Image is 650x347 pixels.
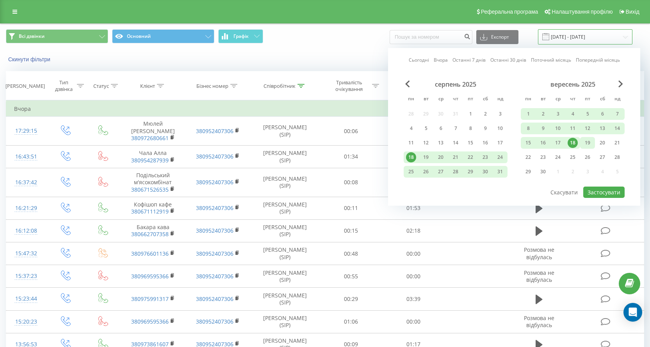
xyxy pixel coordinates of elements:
[612,109,622,119] div: 7
[521,151,536,163] div: пн 22 вер 2025 р.
[131,295,169,303] a: 380975991317
[448,151,463,163] div: чт 21 серп 2025 р.
[480,167,490,177] div: 30
[14,223,38,238] div: 16:12:08
[536,123,550,134] div: вт 9 вер 2025 р.
[434,56,448,64] a: Вчора
[131,186,169,193] a: 380671526535
[568,109,578,119] div: 4
[493,108,508,120] div: нд 3 серп 2025 р.
[582,123,593,133] div: 12
[493,137,508,149] div: нд 17 серп 2025 р.
[536,151,550,163] div: вт 23 вер 2025 р.
[250,219,320,242] td: [PERSON_NAME] (SIP)
[435,94,447,105] abbr: середа
[382,310,445,333] td: 00:00
[536,166,550,178] div: вт 30 вер 2025 р.
[233,34,249,39] span: Графік
[552,94,564,105] abbr: середа
[476,30,518,44] button: Експорт
[433,151,448,163] div: ср 20 серп 2025 р.
[546,187,582,198] button: Скасувати
[131,272,169,280] a: 380969595366
[480,152,490,162] div: 23
[14,291,38,306] div: 15:23:44
[196,318,233,325] a: 380952407306
[576,56,620,64] a: Попередній місяць
[418,151,433,163] div: вт 19 серп 2025 р.
[521,137,536,149] div: пн 15 вер 2025 р.
[250,145,320,168] td: [PERSON_NAME] (SIP)
[406,138,416,148] div: 11
[465,138,475,148] div: 15
[418,137,433,149] div: вт 12 серп 2025 р.
[536,137,550,149] div: вт 16 вер 2025 р.
[409,56,429,64] a: Сьогодні
[550,151,565,163] div: ср 24 вер 2025 р.
[524,314,554,329] span: Розмова не відбулась
[480,109,490,119] div: 2
[404,151,418,163] div: пн 18 серп 2025 р.
[531,56,571,64] a: Поточний місяць
[597,152,607,162] div: 27
[493,166,508,178] div: нд 31 серп 2025 р.
[597,109,607,119] div: 6
[553,123,563,133] div: 10
[553,109,563,119] div: 3
[196,295,233,303] a: 380952407306
[495,152,505,162] div: 24
[538,109,548,119] div: 2
[404,80,508,88] div: серпень 2025
[523,109,533,119] div: 1
[522,94,534,105] abbr: понеділок
[465,152,475,162] div: 22
[404,166,418,178] div: пн 25 серп 2025 р.
[196,204,233,212] a: 380952407306
[478,137,493,149] div: сб 16 серп 2025 р.
[196,272,233,280] a: 380952407306
[421,138,431,148] div: 12
[521,123,536,134] div: пн 8 вер 2025 р.
[582,109,593,119] div: 5
[493,123,508,134] div: нд 10 серп 2025 р.
[421,152,431,162] div: 19
[382,197,445,219] td: 01:53
[6,56,54,63] button: Скинути фільтри
[524,269,554,283] span: Розмова не відбулась
[390,30,472,44] input: Пошук за номером
[582,94,593,105] abbr: п’ятниця
[523,152,533,162] div: 22
[612,152,622,162] div: 28
[538,138,548,148] div: 16
[121,145,185,168] td: Чала Алла
[495,109,505,119] div: 3
[623,303,642,322] div: Open Intercom Messenger
[480,123,490,133] div: 9
[320,168,382,197] td: 00:08
[131,134,169,142] a: 380972680661
[6,29,108,43] button: Всі дзвінки
[112,29,214,43] button: Основний
[451,167,461,177] div: 28
[196,153,233,160] a: 380952407306
[610,137,625,149] div: нд 21 вер 2025 р.
[610,123,625,134] div: нд 14 вер 2025 р.
[495,167,505,177] div: 31
[436,138,446,148] div: 13
[580,108,595,120] div: пт 5 вер 2025 р.
[521,108,536,120] div: пн 1 вер 2025 р.
[495,138,505,148] div: 17
[463,123,478,134] div: пт 8 серп 2025 р.
[404,137,418,149] div: пн 11 серп 2025 р.
[523,123,533,133] div: 8
[465,94,476,105] abbr: п’ятниця
[121,197,185,219] td: Кофішоп кафе
[465,123,475,133] div: 8
[452,56,486,64] a: Останні 7 днів
[565,137,580,149] div: чт 18 вер 2025 р.
[250,117,320,146] td: [PERSON_NAME] (SIP)
[382,265,445,288] td: 00:00
[382,288,445,310] td: 03:39
[610,151,625,163] div: нд 28 вер 2025 р.
[582,152,593,162] div: 26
